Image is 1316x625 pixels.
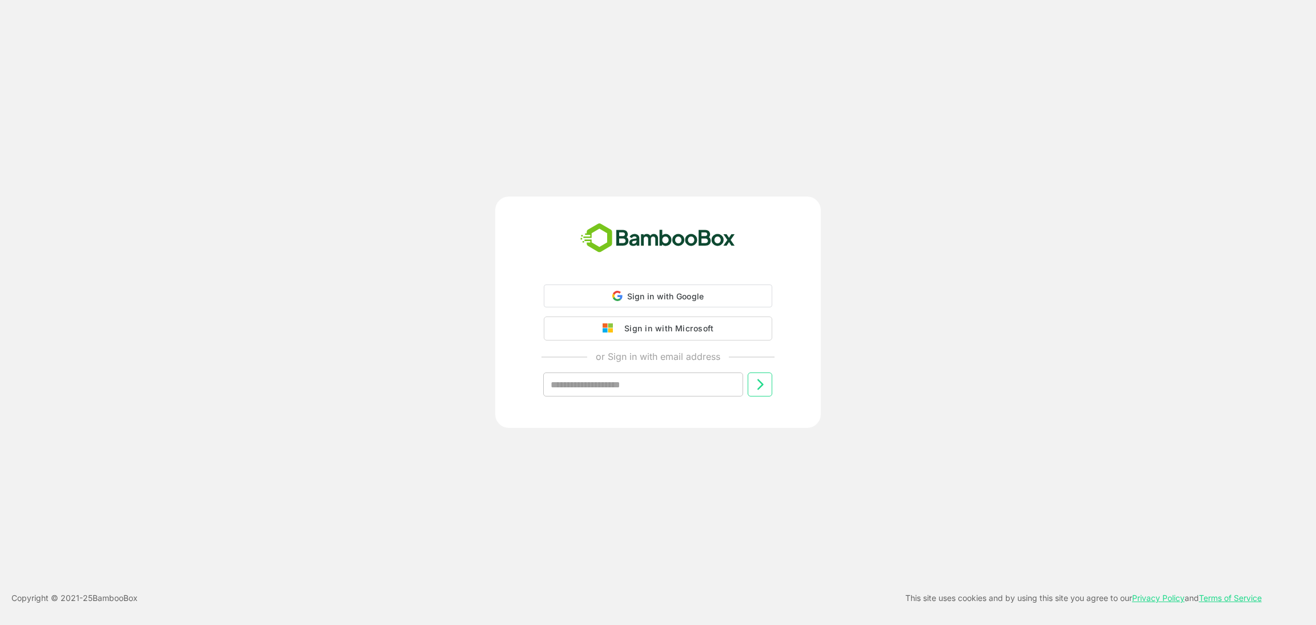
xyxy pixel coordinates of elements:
div: Sign in with Google [544,285,772,307]
div: Sign in with Microsoft [619,321,713,336]
p: This site uses cookies and by using this site you agree to our and [905,591,1262,605]
a: Privacy Policy [1132,593,1185,603]
img: bamboobox [574,219,741,257]
button: Sign in with Microsoft [544,316,772,340]
p: Copyright © 2021- 25 BambooBox [11,591,138,605]
img: google [603,323,619,334]
a: Terms of Service [1199,593,1262,603]
span: Sign in with Google [627,291,704,301]
p: or Sign in with email address [596,350,720,363]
